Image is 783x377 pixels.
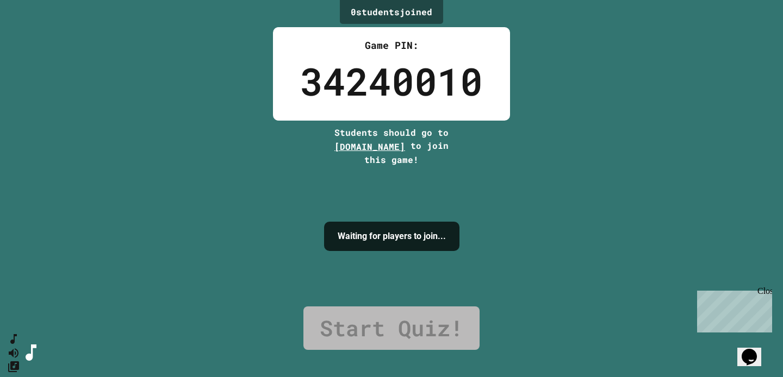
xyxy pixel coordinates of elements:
[693,286,772,332] iframe: chat widget
[7,360,20,373] button: Change Music
[4,4,75,69] div: Chat with us now!Close
[300,38,483,53] div: Game PIN:
[7,346,20,360] button: Mute music
[737,334,772,366] iframe: chat widget
[324,126,459,166] div: Students should go to to join this game!
[7,332,20,346] button: SpeedDial basic example
[338,230,446,243] h4: Waiting for players to join...
[334,141,405,152] span: [DOMAIN_NAME]
[300,53,483,110] div: 34240010
[303,306,480,350] a: Start Quiz!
